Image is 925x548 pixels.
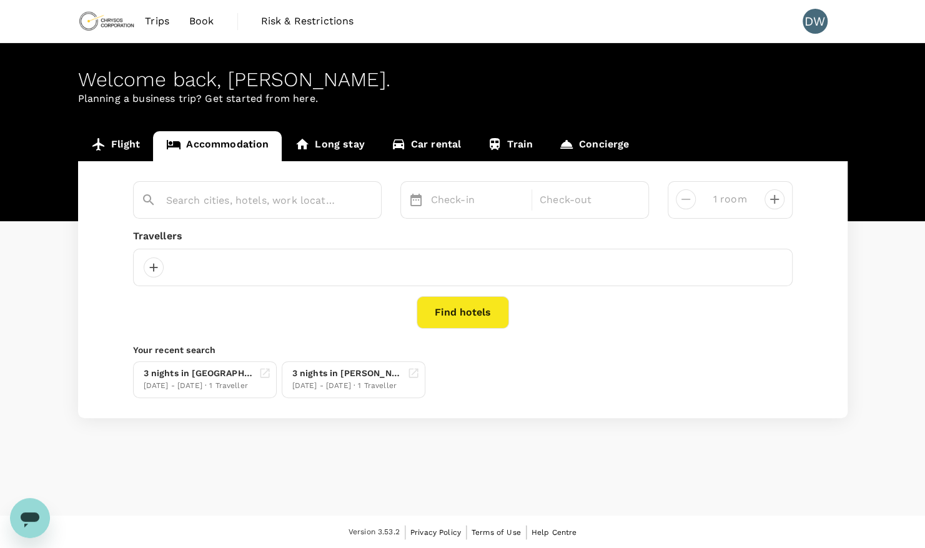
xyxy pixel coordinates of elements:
span: Book [189,14,214,29]
div: [DATE] - [DATE] · 1 Traveller [144,380,254,392]
a: Long stay [282,131,377,161]
p: Check-in [431,192,525,207]
span: Terms of Use [472,528,521,537]
img: Chrysos Corporation [78,7,136,35]
div: DW [803,9,828,34]
button: Open [372,199,375,202]
p: Your recent search [133,344,793,356]
input: Search cities, hotels, work locations [166,191,339,210]
span: Privacy Policy [410,528,461,537]
a: Concierge [546,131,642,161]
div: 3 nights in [GEOGRAPHIC_DATA] [144,367,254,380]
a: Train [474,131,546,161]
div: Travellers [133,229,793,244]
div: 3 nights in [PERSON_NAME] Tema [292,367,402,380]
span: Risk & Restrictions [261,14,354,29]
button: decrease [764,189,784,209]
a: Flight [78,131,154,161]
div: [DATE] - [DATE] · 1 Traveller [292,380,402,392]
a: Accommodation [153,131,282,161]
span: Version 3.53.2 [349,526,400,539]
a: Car rental [378,131,475,161]
a: Terms of Use [472,526,521,539]
div: Welcome back , [PERSON_NAME] . [78,68,848,91]
iframe: Button to launch messaging window [10,498,50,538]
span: Help Centre [532,528,577,537]
p: Check-out [540,192,633,207]
a: Help Centre [532,526,577,539]
p: Planning a business trip? Get started from here. [78,91,848,106]
button: Find hotels [417,296,509,329]
a: Privacy Policy [410,526,461,539]
input: Add rooms [706,189,754,209]
span: Trips [145,14,169,29]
